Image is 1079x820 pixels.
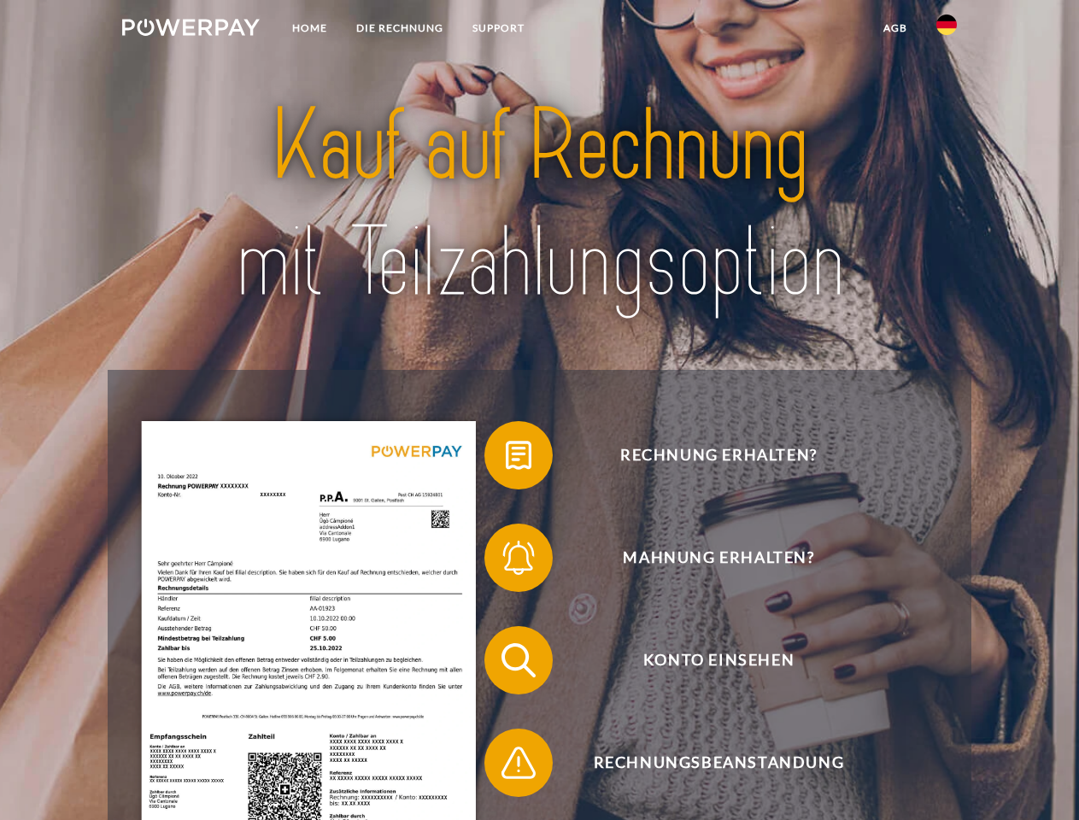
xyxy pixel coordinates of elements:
span: Konto einsehen [509,626,928,694]
img: de [936,15,957,35]
span: Mahnung erhalten? [509,524,928,592]
img: qb_bell.svg [497,536,540,579]
img: qb_bill.svg [497,434,540,477]
span: Rechnungsbeanstandung [509,729,928,797]
a: agb [869,13,922,44]
span: Rechnung erhalten? [509,421,928,489]
img: logo-powerpay-white.svg [122,19,260,36]
a: DIE RECHNUNG [342,13,458,44]
button: Rechnung erhalten? [484,421,929,489]
a: SUPPORT [458,13,539,44]
button: Konto einsehen [484,626,929,694]
img: qb_search.svg [497,639,540,682]
img: qb_warning.svg [497,741,540,784]
button: Rechnungsbeanstandung [484,729,929,797]
img: title-powerpay_de.svg [163,82,916,327]
button: Mahnung erhalten? [484,524,929,592]
a: Home [278,13,342,44]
